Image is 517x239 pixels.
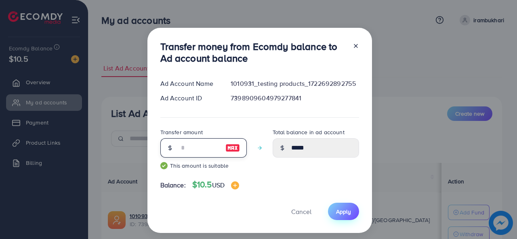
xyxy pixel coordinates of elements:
[160,41,346,64] h3: Transfer money from Ecomdy balance to Ad account balance
[281,203,322,220] button: Cancel
[212,181,225,189] span: USD
[192,180,239,190] h4: $10.5
[160,181,186,190] span: Balance:
[224,94,365,103] div: 7398909604979277841
[160,128,203,136] label: Transfer amount
[160,162,168,169] img: guide
[273,128,345,136] label: Total balance in ad account
[225,143,240,153] img: image
[224,79,365,88] div: 1010931_testing products_1722692892755
[291,207,311,216] span: Cancel
[231,181,239,189] img: image
[336,208,351,216] span: Apply
[160,162,247,170] small: This amount is suitable
[154,79,225,88] div: Ad Account Name
[154,94,225,103] div: Ad Account ID
[328,203,359,220] button: Apply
